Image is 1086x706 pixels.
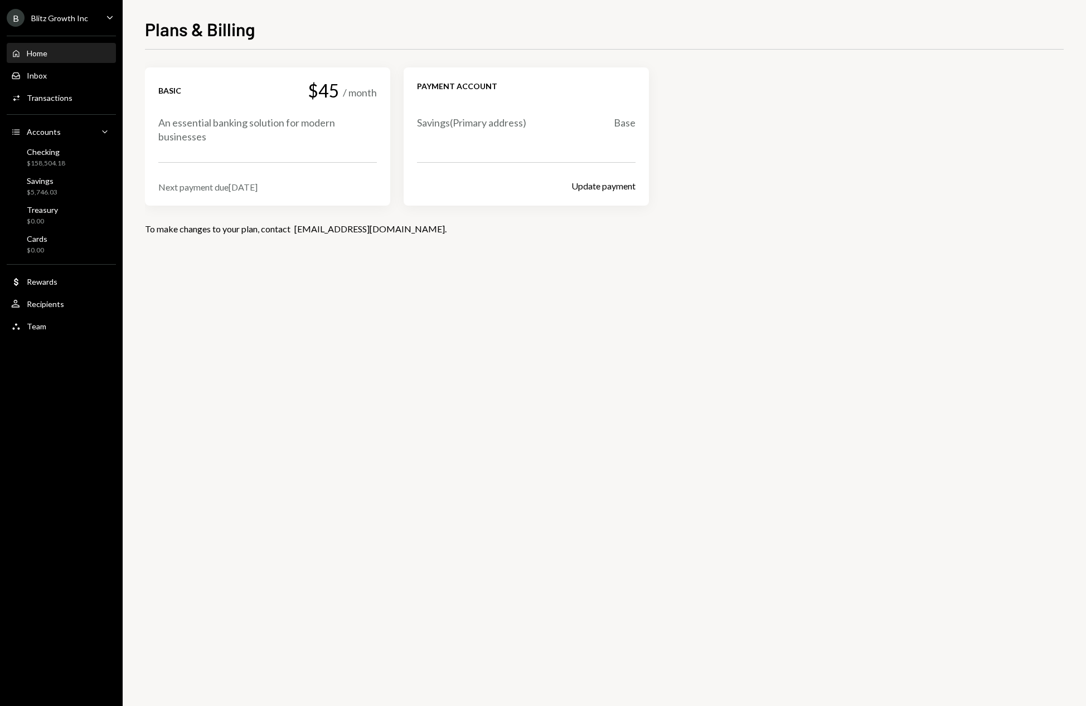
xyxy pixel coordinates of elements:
a: Rewards [7,271,116,291]
div: Recipients [27,299,64,309]
div: $0.00 [27,217,58,226]
a: Recipients [7,294,116,314]
a: Home [7,43,116,63]
div: Savings [27,176,57,186]
div: Savings ( Primary address) [417,116,526,130]
div: An essential banking solution for modern businesses [158,116,377,144]
div: Payment account [417,81,636,91]
div: Team [27,322,46,331]
div: $0.00 [27,246,47,255]
div: Blitz Growth Inc [31,13,88,23]
h1: Plans & Billing [145,18,255,40]
div: Basic [158,85,181,96]
a: Team [7,316,116,336]
a: Transactions [7,87,116,108]
a: Checking$158,504.18 [7,144,116,171]
div: Treasury [27,205,58,215]
a: Inbox [7,65,116,85]
div: Accounts [27,127,61,137]
div: Inbox [27,71,47,80]
a: Accounts [7,121,116,142]
a: [EMAIL_ADDRESS][DOMAIN_NAME] [294,223,445,235]
div: Next payment due [DATE] [158,182,377,192]
div: To make changes to your plan, contact . [145,223,1064,234]
div: B [7,9,25,27]
a: Cards$0.00 [7,231,116,257]
a: Treasury$0.00 [7,202,116,228]
div: Home [27,48,47,58]
button: Update payment [571,181,636,192]
div: $45 [308,81,340,100]
div: Transactions [27,93,72,103]
div: $5,746.03 [27,188,57,197]
div: Cards [27,234,47,244]
a: Savings$5,746.03 [7,173,116,199]
div: Base [614,116,636,130]
div: / month [343,86,377,100]
div: Checking [27,147,65,157]
div: Rewards [27,277,57,286]
div: $158,504.18 [27,159,65,168]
